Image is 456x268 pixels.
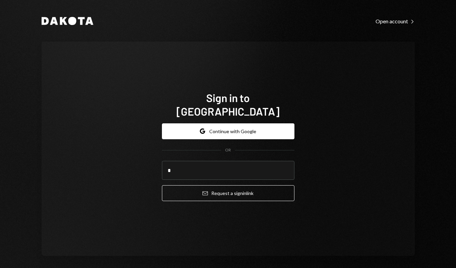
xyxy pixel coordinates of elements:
[376,18,415,25] div: Open account
[225,147,231,153] div: OR
[162,123,294,139] button: Continue with Google
[162,185,294,201] button: Request a signinlink
[376,17,415,25] a: Open account
[162,91,294,118] h1: Sign in to [GEOGRAPHIC_DATA]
